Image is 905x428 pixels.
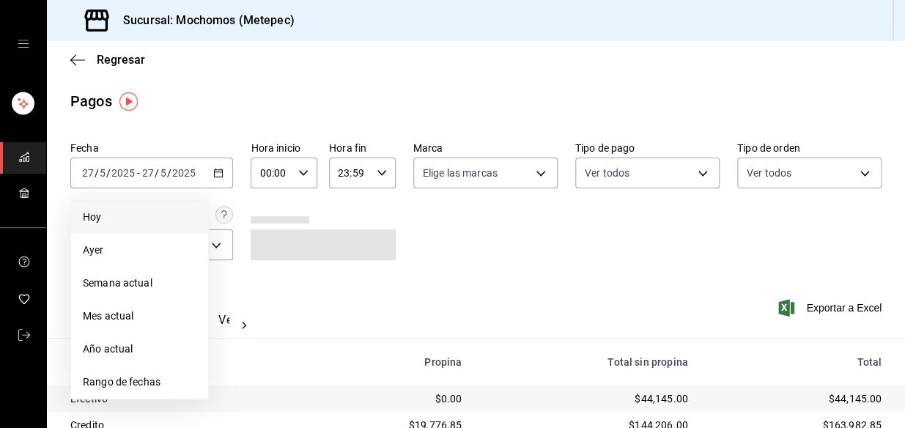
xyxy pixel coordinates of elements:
input: -- [81,167,95,179]
span: Año actual [83,342,196,357]
input: -- [160,167,167,179]
span: Ver todos [585,166,629,180]
div: Total [712,356,882,368]
input: ---- [111,167,136,179]
div: Propina [319,356,462,368]
input: -- [99,167,106,179]
div: $44,145.00 [712,391,882,406]
div: $0.00 [319,391,462,406]
label: Hora fin [329,143,396,153]
input: ---- [171,167,196,179]
span: Hoy [83,210,196,225]
span: / [106,167,111,179]
span: - [137,167,140,179]
span: Mes actual [83,309,196,324]
span: Ver todos [747,166,791,180]
span: Elige las marcas [423,166,498,180]
div: $44,145.00 [485,391,687,406]
button: Exportar a Excel [781,299,882,317]
span: / [155,167,159,179]
label: Hora inicio [251,143,317,153]
span: Rango de fechas [83,374,196,390]
label: Tipo de orden [737,143,882,153]
label: Marca [413,143,558,153]
span: Regresar [97,53,145,67]
span: / [167,167,171,179]
label: Tipo de pago [575,143,720,153]
span: Semana actual [83,276,196,291]
button: Regresar [70,53,145,67]
div: Pagos [70,90,112,112]
h3: Sucursal: Mochomos (Metepec) [111,12,295,29]
div: Total sin propina [485,356,687,368]
span: / [95,167,99,179]
input: -- [141,167,155,179]
button: Ver pagos [218,313,273,338]
label: Fecha [70,143,233,153]
img: Tooltip marker [119,92,138,111]
button: open drawer [18,38,29,50]
span: Ayer [83,243,196,258]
